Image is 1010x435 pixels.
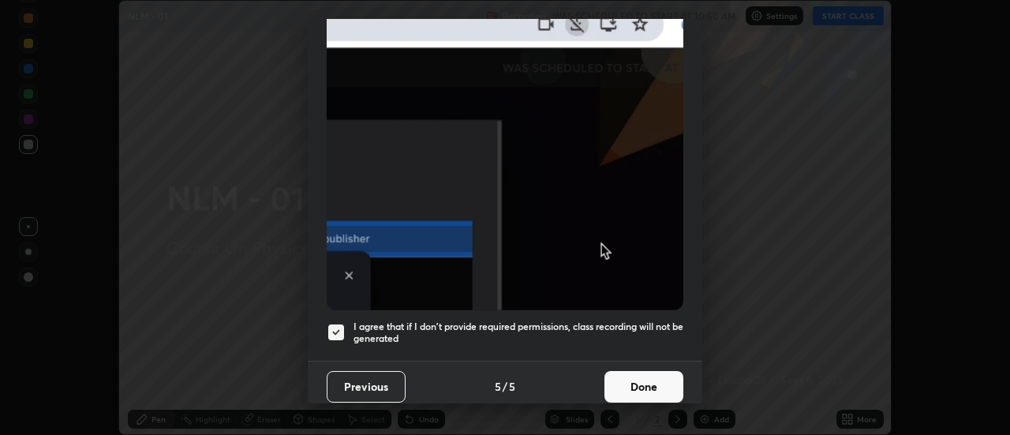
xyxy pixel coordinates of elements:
[327,371,406,403] button: Previous
[353,321,683,345] h5: I agree that if I don't provide required permissions, class recording will not be generated
[509,378,515,395] h4: 5
[495,378,501,395] h4: 5
[604,371,683,403] button: Done
[503,378,507,395] h4: /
